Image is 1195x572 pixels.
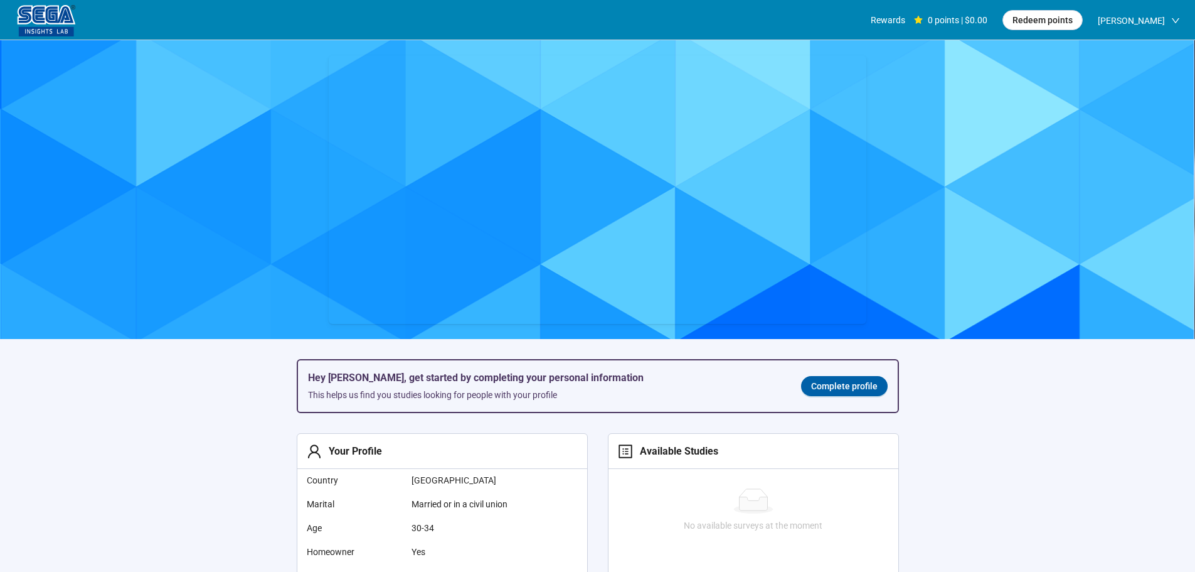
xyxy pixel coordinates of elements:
span: Yes [412,545,537,559]
span: Complete profile [811,379,878,393]
div: Available Studies [633,443,718,459]
span: Married or in a civil union [412,497,537,511]
span: star [914,16,923,24]
div: Your Profile [322,443,382,459]
span: Redeem points [1012,13,1073,27]
span: Country [307,473,401,487]
span: Homeowner [307,545,401,559]
a: Complete profile [801,376,888,396]
div: This helps us find you studies looking for people with your profile [308,388,781,402]
span: profile [618,444,633,459]
span: Marital [307,497,401,511]
span: [GEOGRAPHIC_DATA] [412,473,537,487]
span: user [307,444,322,459]
span: down [1171,16,1180,25]
button: Redeem points [1002,10,1083,30]
div: No available surveys at the moment [613,519,893,532]
span: 30-34 [412,521,537,535]
h5: Hey [PERSON_NAME], get started by completing your personal information [308,370,781,386]
span: [PERSON_NAME] [1098,1,1165,41]
span: Age [307,521,401,535]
